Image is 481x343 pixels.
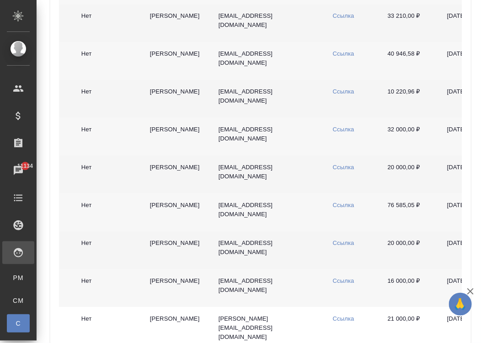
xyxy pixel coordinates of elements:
a: Ссылка [333,126,354,133]
a: Ссылка [333,164,354,171]
a: PM [7,269,30,287]
span: 11134 [12,161,38,171]
td: [EMAIL_ADDRESS][DOMAIN_NAME] [211,118,326,156]
a: Ссылка [333,277,354,284]
a: Ссылка [333,12,354,19]
a: Ссылка [333,50,354,57]
a: CM [7,291,30,310]
td: 40 946,58 ₽ [380,42,440,80]
td: 16 000,00 ₽ [380,269,440,307]
td: 20 000,00 ₽ [380,156,440,193]
span: PM [11,273,25,282]
td: Нет [74,118,143,156]
span: С [11,319,25,328]
td: Нет [74,80,143,118]
td: [PERSON_NAME] [143,42,211,80]
td: [EMAIL_ADDRESS][DOMAIN_NAME] [211,42,326,80]
td: [EMAIL_ADDRESS][DOMAIN_NAME] [211,269,326,307]
td: Нет [74,156,143,193]
a: С [7,314,30,333]
td: Нет [74,42,143,80]
td: 32 000,00 ₽ [380,118,440,156]
td: [PERSON_NAME] [143,193,211,231]
a: Ссылка [333,239,354,246]
td: [EMAIL_ADDRESS][DOMAIN_NAME] [211,193,326,231]
td: 33 210,00 ₽ [380,4,440,42]
td: Нет [74,231,143,269]
td: [PERSON_NAME] [143,156,211,193]
td: 10 220,96 ₽ [380,80,440,118]
td: [PERSON_NAME] [143,80,211,118]
span: CM [11,296,25,305]
td: [PERSON_NAME] [143,231,211,269]
td: Нет [74,269,143,307]
a: 11134 [2,159,34,182]
td: [PERSON_NAME] [143,269,211,307]
td: [EMAIL_ADDRESS][DOMAIN_NAME] [211,4,326,42]
a: Ссылка [333,202,354,208]
a: Ссылка [333,315,354,322]
td: [EMAIL_ADDRESS][DOMAIN_NAME] [211,231,326,269]
td: 20 000,00 ₽ [380,231,440,269]
td: [PERSON_NAME] [143,118,211,156]
td: Нет [74,193,143,231]
td: Нет [74,4,143,42]
span: 🙏 [453,295,468,314]
td: 76 585,05 ₽ [380,193,440,231]
td: [PERSON_NAME] [143,4,211,42]
a: Ссылка [333,88,354,95]
td: [EMAIL_ADDRESS][DOMAIN_NAME] [211,80,326,118]
button: 🙏 [449,293,472,316]
td: [EMAIL_ADDRESS][DOMAIN_NAME] [211,156,326,193]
